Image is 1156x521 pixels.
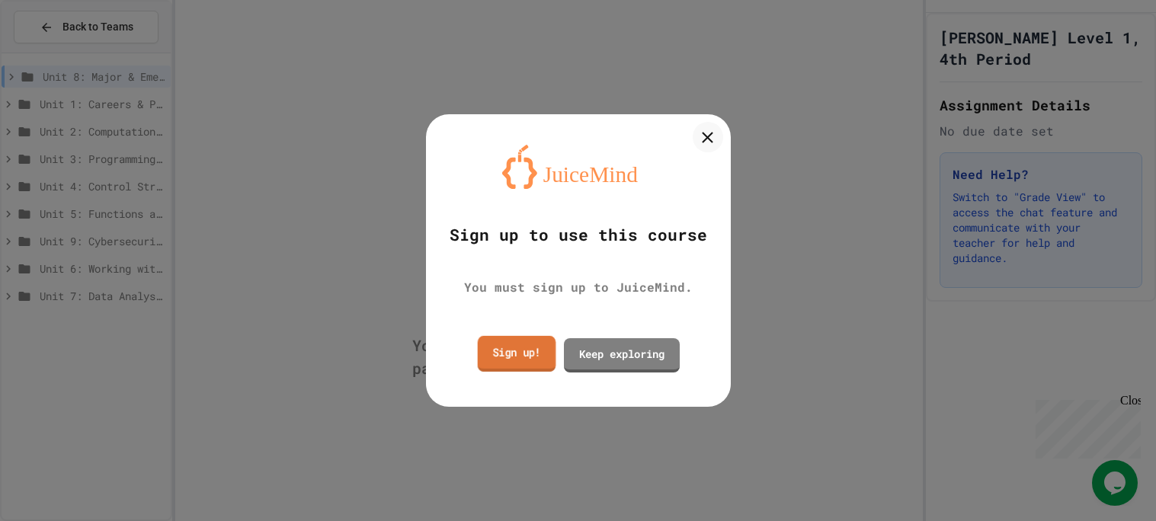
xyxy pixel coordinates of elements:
div: You must sign up to JuiceMind. [464,278,693,296]
img: logo-orange.svg [502,145,655,189]
a: Sign up! [477,335,556,371]
a: Keep exploring [564,338,680,372]
div: Sign up to use this course [450,223,707,248]
div: Chat with us now!Close [6,6,105,97]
